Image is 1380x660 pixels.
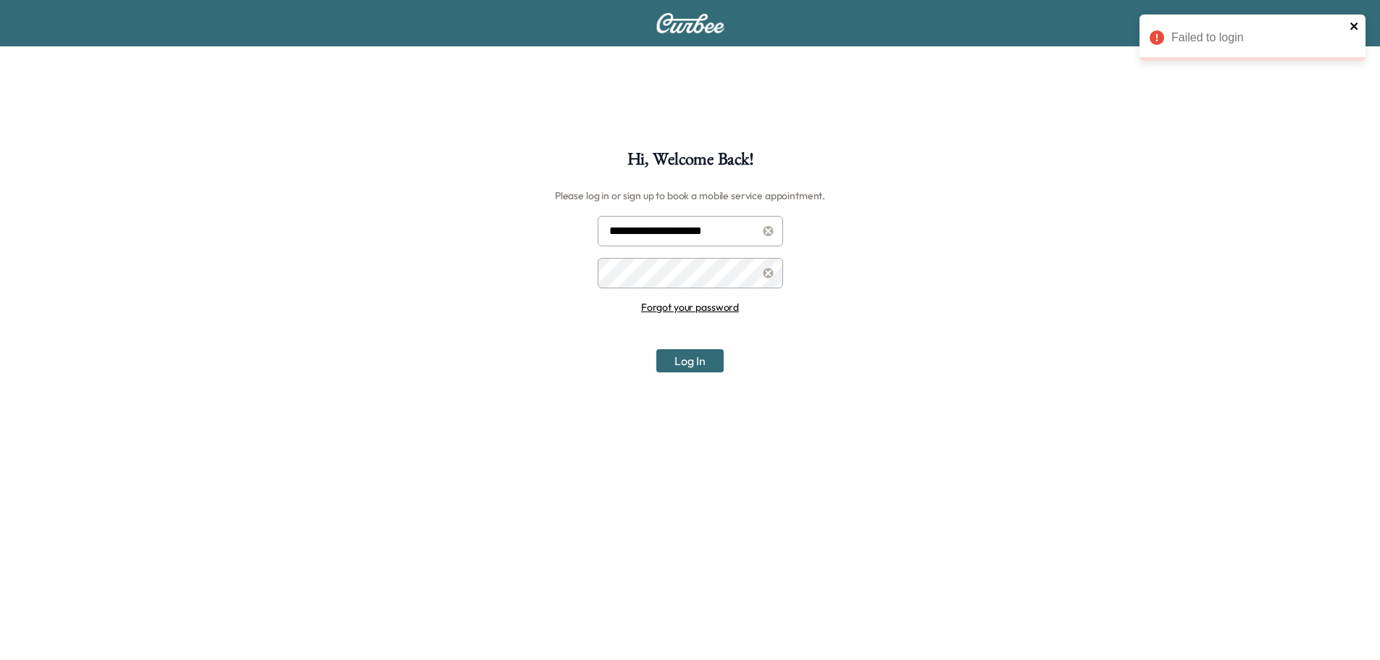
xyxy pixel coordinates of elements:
a: Forgot your password [641,301,739,314]
button: Log In [656,349,724,372]
button: close [1350,20,1360,32]
div: Failed to login [1171,29,1345,46]
h1: Hi, Welcome Back! [627,151,753,175]
img: Curbee Logo [656,13,725,33]
h6: Please log in or sign up to book a mobile service appointment. [555,184,825,207]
